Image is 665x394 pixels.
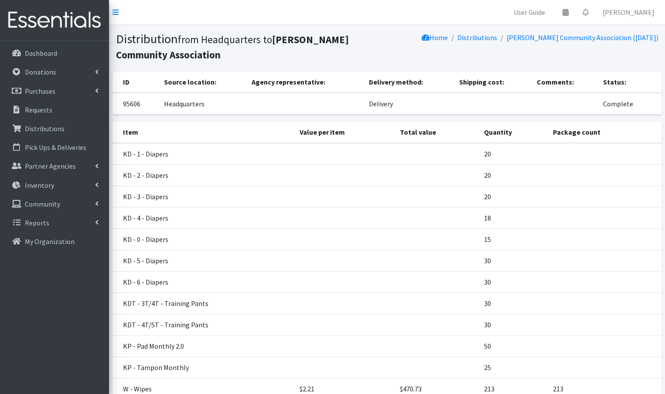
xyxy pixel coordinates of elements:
[479,207,548,229] td: 18
[25,181,54,190] p: Inventory
[3,214,106,231] a: Reports
[113,229,295,250] td: KD - 0 - Diapers
[25,162,76,170] p: Partner Agencies
[364,71,454,93] th: Delivery method:
[479,357,548,378] td: 25
[25,143,86,152] p: Pick Ups & Deliveries
[598,71,662,93] th: Status:
[479,272,548,293] td: 30
[3,6,106,35] img: HumanEssentials
[159,93,246,115] td: Headquarters
[3,101,106,119] a: Requests
[3,82,106,100] a: Purchases
[113,357,295,378] td: KP - Tampon Monthly
[113,165,295,186] td: KD - 2 - Diapers
[116,33,349,61] small: from Headquarters to
[3,44,106,62] a: Dashboard
[113,314,295,336] td: KDT - 4T/5T - Training Pants
[3,120,106,137] a: Distributions
[25,49,57,58] p: Dashboard
[507,3,552,21] a: User Guide
[3,177,106,194] a: Inventory
[113,250,295,272] td: KD - 5 - Diapers
[596,3,662,21] a: [PERSON_NAME]
[113,122,295,143] th: Item
[246,71,364,93] th: Agency representative:
[113,272,295,293] td: KD - 6 - Diapers
[422,33,448,42] a: Home
[113,93,159,115] td: 95606
[479,314,548,336] td: 30
[479,293,548,314] td: 30
[479,250,548,272] td: 30
[3,233,106,250] a: My Organization
[457,33,497,42] a: Distributions
[3,195,106,213] a: Community
[507,33,658,42] a: [PERSON_NAME] Community Association ([DATE])
[25,87,55,95] p: Purchases
[25,124,65,133] p: Distributions
[3,157,106,175] a: Partner Agencies
[548,122,662,143] th: Package count
[113,143,295,165] td: KD - 1 - Diapers
[479,165,548,186] td: 20
[25,200,60,208] p: Community
[25,105,52,114] p: Requests
[116,33,349,61] b: [PERSON_NAME] Community Association
[113,293,295,314] td: KDT - 3T/4T - Training Pants
[25,237,75,246] p: My Organization
[454,71,531,93] th: Shipping cost:
[364,93,454,115] td: Delivery
[395,122,479,143] th: Total value
[113,186,295,207] td: KD - 3 - Diapers
[479,122,548,143] th: Quantity
[113,71,159,93] th: ID
[25,68,56,76] p: Donations
[479,143,548,165] td: 20
[479,186,548,207] td: 20
[294,122,395,143] th: Value per item
[113,207,295,229] td: KD - 4 - Diapers
[116,31,384,61] h1: Distribution
[25,218,49,227] p: Reports
[598,93,662,115] td: Complete
[479,336,548,357] td: 50
[3,63,106,81] a: Donations
[159,71,246,93] th: Source location:
[479,229,548,250] td: 15
[3,139,106,156] a: Pick Ups & Deliveries
[113,336,295,357] td: KP - Pad Monthly 2.0
[532,71,598,93] th: Comments:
